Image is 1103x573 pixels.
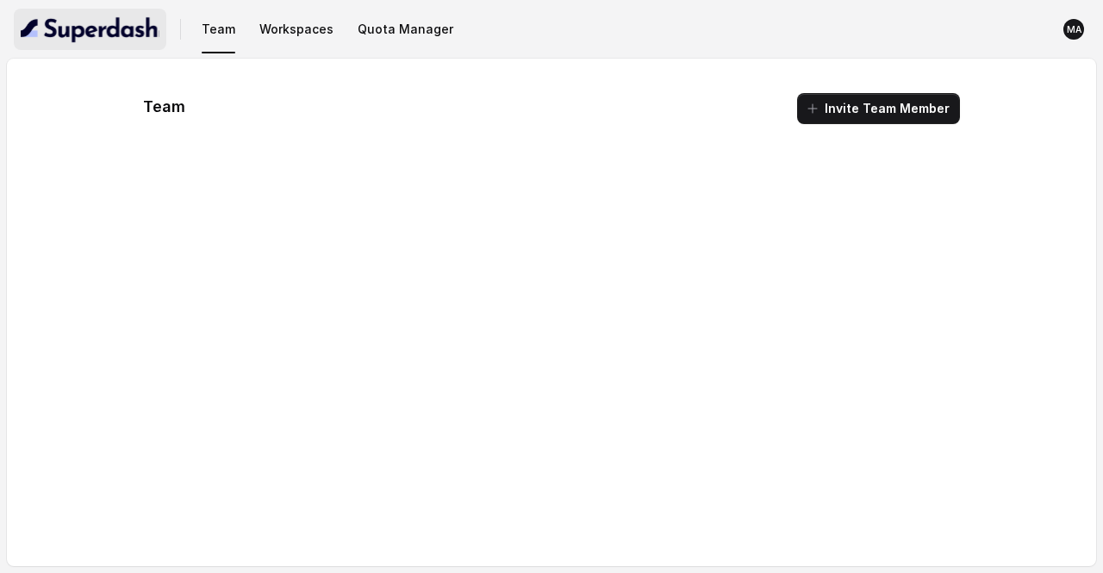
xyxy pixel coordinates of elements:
button: Team [195,14,242,45]
button: Invite Team Member [797,93,960,124]
button: Quota Manager [351,14,460,45]
h1: Team [143,93,185,121]
button: Workspaces [252,14,340,45]
img: light.svg [21,16,159,43]
text: MA [1067,24,1082,35]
